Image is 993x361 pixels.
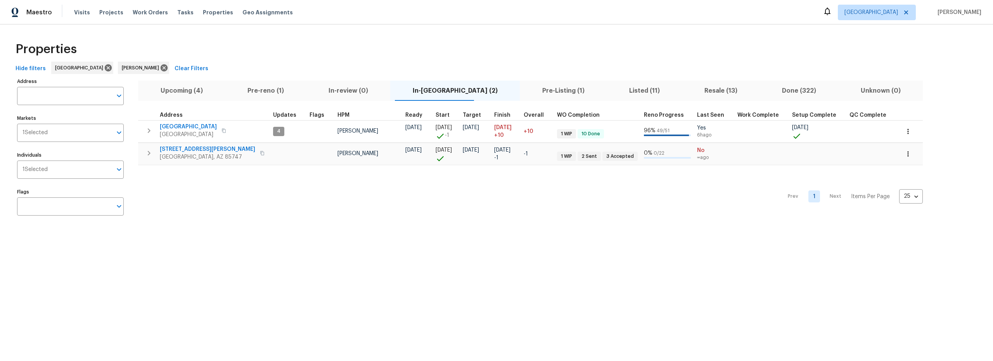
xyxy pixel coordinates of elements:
[463,112,488,118] div: Target renovation project end date
[203,9,233,16] span: Properties
[578,153,600,160] span: 2 Sent
[114,164,125,175] button: Open
[792,112,836,118] span: Setup Complete
[521,120,554,142] td: 10 day(s) past target finish date
[494,112,517,118] div: Projected renovation finish date
[808,190,820,202] a: Goto page 1
[644,150,652,156] span: 0 %
[160,112,183,118] span: Address
[17,79,124,84] label: Address
[99,9,123,16] span: Projects
[494,125,512,130] span: [DATE]
[524,85,602,96] span: Pre-Listing (1)
[405,125,422,130] span: [DATE]
[463,112,481,118] span: Target
[273,112,296,118] span: Updates
[557,112,600,118] span: WO Completion
[524,112,551,118] div: Days past target finish date
[22,130,48,136] span: 1 Selected
[51,62,113,74] div: [GEOGRAPHIC_DATA]
[16,64,46,74] span: Hide filters
[524,151,528,157] span: -1
[764,85,834,96] span: Done (322)
[337,128,378,134] span: [PERSON_NAME]
[524,112,544,118] span: Overall
[697,154,731,161] span: ∞ ago
[171,62,211,76] button: Clear Filters
[494,112,510,118] span: Finish
[697,124,731,132] span: Yes
[843,85,918,96] span: Unknown (0)
[310,112,324,118] span: Flags
[611,85,677,96] span: Listed (11)
[17,153,124,157] label: Individuals
[114,90,125,101] button: Open
[26,9,52,16] span: Maestro
[118,62,169,74] div: [PERSON_NAME]
[17,190,124,194] label: Flags
[697,132,731,138] span: 6h ago
[17,116,124,121] label: Markets
[524,129,533,134] span: +10
[844,9,898,16] span: [GEOGRAPHIC_DATA]
[175,64,208,74] span: Clear Filters
[849,112,886,118] span: QC Complete
[558,131,575,137] span: 1 WIP
[657,128,669,133] span: 49 / 51
[558,153,575,160] span: 1 WIP
[405,147,422,153] span: [DATE]
[687,85,755,96] span: Resale (13)
[55,64,106,72] span: [GEOGRAPHIC_DATA]
[395,85,515,96] span: In-[GEOGRAPHIC_DATA] (2)
[143,85,220,96] span: Upcoming (4)
[432,120,460,142] td: Project started 1 days early
[242,9,293,16] span: Geo Assignments
[114,127,125,138] button: Open
[737,112,779,118] span: Work Complete
[521,143,554,165] td: 1 day(s) earlier than target finish date
[644,112,684,118] span: Reno Progress
[899,186,923,206] div: 25
[405,112,422,118] span: Ready
[445,131,449,139] span: -1
[16,45,77,53] span: Properties
[160,153,255,161] span: [GEOGRAPHIC_DATA], AZ 85747
[432,143,460,165] td: Project started on time
[934,9,981,16] span: [PERSON_NAME]
[436,147,452,153] span: [DATE]
[311,85,386,96] span: In-review (0)
[12,62,49,76] button: Hide filters
[603,153,637,160] span: 3 Accepted
[160,145,255,153] span: [STREET_ADDRESS][PERSON_NAME]
[160,123,217,131] span: [GEOGRAPHIC_DATA]
[274,128,284,135] span: 4
[654,151,664,155] span: 0 / 22
[491,120,521,142] td: Scheduled to finish 10 day(s) late
[494,131,504,139] span: +10
[697,147,731,154] span: No
[405,112,429,118] div: Earliest renovation start date (first business day after COE or Checkout)
[122,64,162,72] span: [PERSON_NAME]
[436,125,452,130] span: [DATE]
[851,193,890,200] p: Items Per Page
[337,112,349,118] span: HPM
[494,147,510,153] span: [DATE]
[494,154,498,162] span: -1
[644,128,656,133] span: 96 %
[22,166,48,173] span: 1 Selected
[74,9,90,16] span: Visits
[697,112,724,118] span: Last Seen
[160,131,217,138] span: [GEOGRAPHIC_DATA]
[463,147,479,153] span: [DATE]
[578,131,603,137] span: 10 Done
[792,125,808,130] span: [DATE]
[436,112,457,118] div: Actual renovation start date
[436,112,450,118] span: Start
[133,9,168,16] span: Work Orders
[230,85,301,96] span: Pre-reno (1)
[337,151,378,156] span: [PERSON_NAME]
[491,143,521,165] td: Scheduled to finish 1 day(s) early
[463,125,479,130] span: [DATE]
[114,201,125,212] button: Open
[177,10,194,15] span: Tasks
